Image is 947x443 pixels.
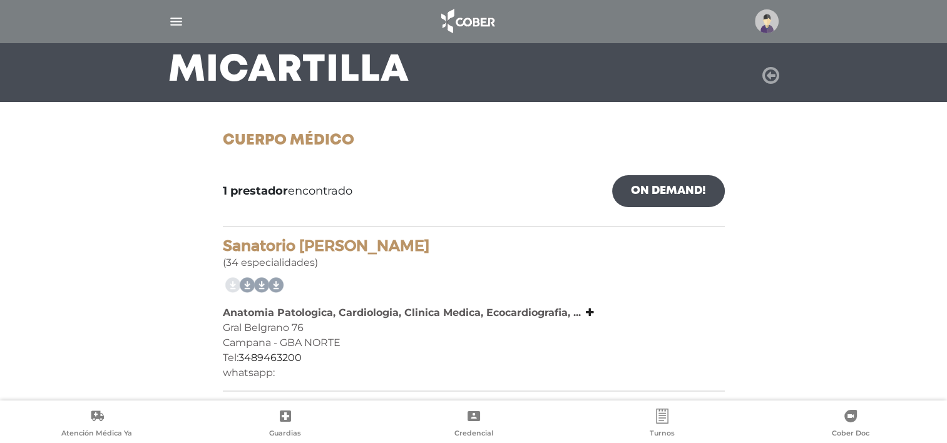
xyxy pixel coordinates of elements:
[612,175,725,207] a: On Demand!
[832,429,869,440] span: Cober Doc
[223,132,725,150] h1: Cuerpo Médico
[223,237,725,270] div: (34 especialidades)
[191,409,379,440] a: Guardias
[223,365,725,380] div: whatsapp:
[755,9,779,33] img: profile-placeholder.svg
[454,429,493,440] span: Credencial
[568,409,756,440] a: Turnos
[238,352,302,364] a: 3489463200
[223,184,288,198] b: 1 prestador
[168,54,409,87] h3: Mi Cartilla
[223,183,352,200] span: encontrado
[223,350,725,365] div: Tel:
[650,429,675,440] span: Turnos
[223,237,725,255] h4: Sanatorio [PERSON_NAME]
[756,409,944,440] a: Cober Doc
[223,320,725,335] div: Gral Belgrano 76
[61,429,132,440] span: Atención Médica Ya
[434,6,500,36] img: logo_cober_home-white.png
[3,409,191,440] a: Atención Médica Ya
[168,14,184,29] img: Cober_menu-lines-white.svg
[269,429,301,440] span: Guardias
[223,307,581,318] b: Anatomia Patologica, Cardiologia, Clinica Medica, Ecocardiografia, ...
[223,335,725,350] div: Campana - GBA NORTE
[379,409,568,440] a: Credencial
